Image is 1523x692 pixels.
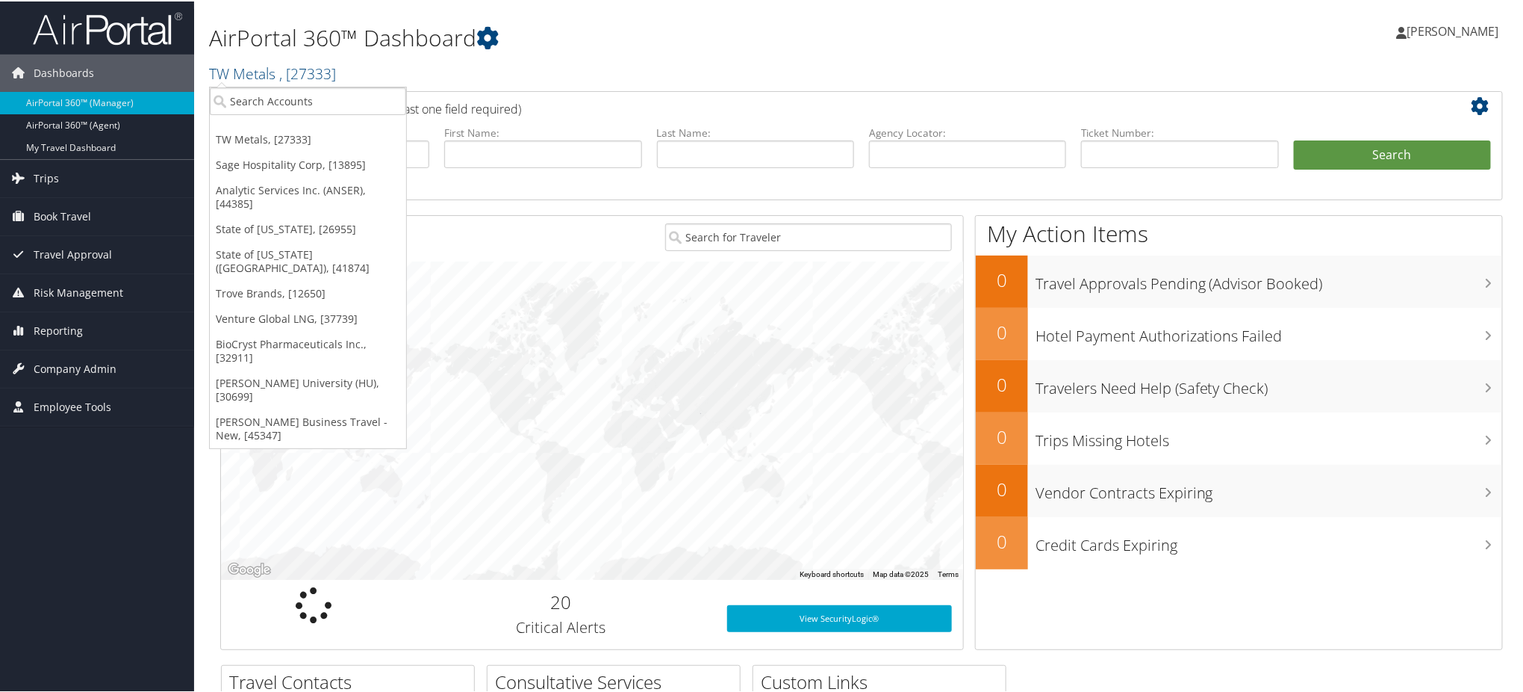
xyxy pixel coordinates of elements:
[34,158,59,196] span: Trips
[209,62,336,82] a: TW Metals
[379,99,521,116] span: (at least one field required)
[657,124,854,139] label: Last Name:
[976,475,1028,501] h2: 0
[1081,124,1278,139] label: Ticket Number:
[976,359,1502,411] a: 0Travelers Need Help (Safety Check)
[34,273,123,310] span: Risk Management
[34,235,112,272] span: Travel Approval
[869,124,1066,139] label: Agency Locator:
[1035,369,1502,398] h3: Travelers Need Help (Safety Check)
[444,124,641,139] label: First Name:
[34,197,91,234] span: Book Travel
[210,330,406,369] a: BioCryst Pharmaceuticals Inc., [32911]
[225,559,274,578] a: Open this area in Google Maps (opens a new window)
[1407,22,1499,38] span: [PERSON_NAME]
[976,411,1502,463] a: 0Trips Missing Hotels
[33,10,182,45] img: airportal-logo.png
[976,254,1502,306] a: 0Travel Approvals Pending (Advisor Booked)
[210,215,406,241] a: State of [US_STATE], [26955]
[976,306,1502,359] a: 0Hotel Payment Authorizations Failed
[417,588,704,614] h2: 20
[1294,139,1491,169] button: Search
[976,371,1028,396] h2: 0
[800,568,864,578] button: Keyboard shortcuts
[34,387,111,424] span: Employee Tools
[210,176,406,215] a: Analytic Services Inc. (ANSER), [44385]
[279,62,336,82] span: , [ 27333 ]
[225,559,274,578] img: Google
[976,423,1028,448] h2: 0
[34,53,94,90] span: Dashboards
[210,86,406,114] input: Search Accounts
[1035,474,1502,502] h3: Vendor Contracts Expiring
[34,349,116,386] span: Company Admin
[976,463,1502,516] a: 0Vendor Contracts Expiring
[1035,421,1502,450] h3: Trips Missing Hotels
[209,21,1079,52] h1: AirPortal 360™ Dashboard
[1035,265,1502,293] h3: Travel Approvals Pending (Advisor Booked)
[1035,526,1502,554] h3: Credit Cards Expiring
[210,305,406,330] a: Venture Global LNG, [37739]
[232,93,1384,118] h2: Airtinerary Lookup
[1035,317,1502,345] h3: Hotel Payment Authorizations Failed
[34,311,83,348] span: Reporting
[976,318,1028,344] h2: 0
[873,569,929,577] span: Map data ©2025
[938,569,959,577] a: Terms (opens in new tab)
[1396,7,1514,52] a: [PERSON_NAME]
[210,126,406,151] a: TW Metals, [27333]
[665,222,952,250] input: Search for Traveler
[976,217,1502,248] h1: My Action Items
[976,516,1502,568] a: 0Credit Cards Expiring
[976,266,1028,291] h2: 0
[210,369,406,408] a: [PERSON_NAME] University (HU), [30699]
[210,408,406,447] a: [PERSON_NAME] Business Travel - New, [45347]
[210,241,406,279] a: State of [US_STATE] ([GEOGRAPHIC_DATA]), [41874]
[210,279,406,305] a: Trove Brands, [12650]
[417,616,704,637] h3: Critical Alerts
[727,604,952,631] a: View SecurityLogic®
[976,528,1028,553] h2: 0
[210,151,406,176] a: Sage Hospitality Corp, [13895]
